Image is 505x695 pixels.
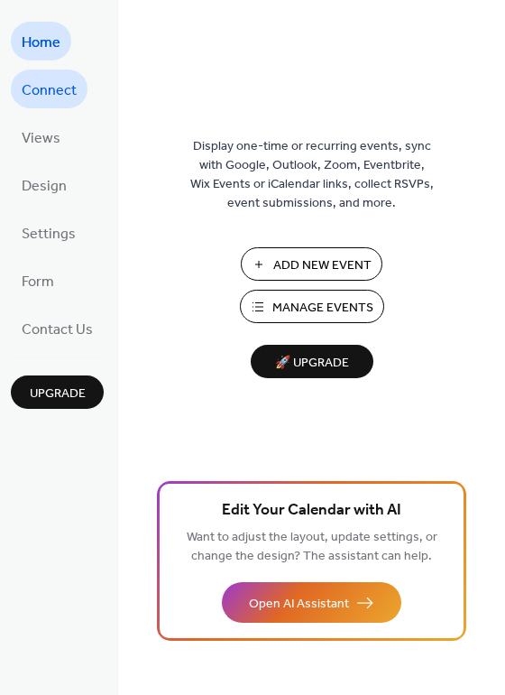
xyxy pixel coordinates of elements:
[11,22,71,60] a: Home
[22,316,93,344] span: Contact Us
[190,137,434,213] span: Display one-time or recurring events, sync with Google, Outlook, Zoom, Eventbrite, Wix Events or ...
[22,125,60,153] span: Views
[273,256,372,275] span: Add New Event
[30,385,86,403] span: Upgrade
[249,595,349,614] span: Open AI Assistant
[11,375,104,409] button: Upgrade
[22,77,77,105] span: Connect
[11,213,87,252] a: Settings
[222,582,401,623] button: Open AI Assistant
[11,309,104,347] a: Contact Us
[11,69,87,108] a: Connect
[240,290,384,323] button: Manage Events
[222,498,401,524] span: Edit Your Calendar with AI
[22,220,76,248] span: Settings
[11,261,65,300] a: Form
[22,172,67,200] span: Design
[187,525,437,569] span: Want to adjust the layout, update settings, or change the design? The assistant can help.
[262,351,363,375] span: 🚀 Upgrade
[11,117,71,156] a: Views
[241,247,382,281] button: Add New Event
[22,29,60,57] span: Home
[272,299,373,318] span: Manage Events
[22,268,54,296] span: Form
[11,165,78,204] a: Design
[251,345,373,378] button: 🚀 Upgrade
